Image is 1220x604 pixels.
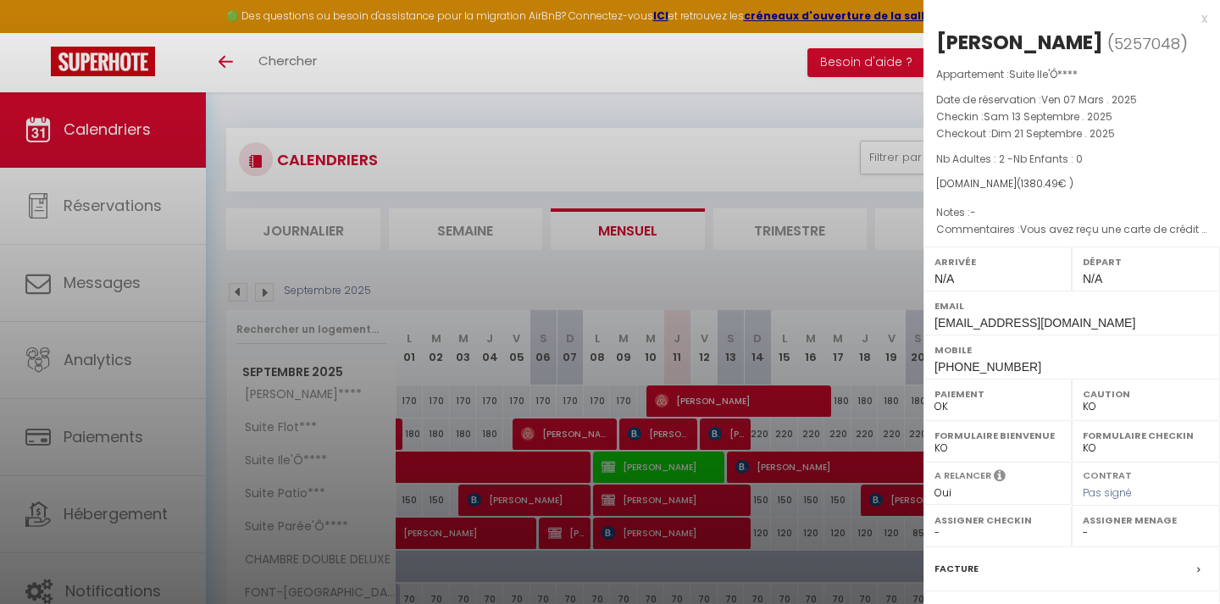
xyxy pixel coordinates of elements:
label: Assigner Checkin [934,512,1061,529]
div: x [923,8,1207,29]
div: [PERSON_NAME] [936,29,1103,56]
span: N/A [1083,272,1102,285]
div: [DOMAIN_NAME] [936,176,1207,192]
label: Contrat [1083,468,1132,479]
span: Pas signé [1083,485,1132,500]
label: Départ [1083,253,1209,270]
p: Checkin : [936,108,1207,125]
p: Date de réservation : [936,91,1207,108]
label: Assigner Menage [1083,512,1209,529]
span: Sam 13 Septembre . 2025 [984,109,1112,124]
span: [PHONE_NUMBER] [934,360,1041,374]
p: Notes : [936,204,1207,221]
span: Ven 07 Mars . 2025 [1041,92,1137,107]
p: Commentaires : [936,221,1207,238]
button: Ouvrir le widget de chat LiveChat [14,7,64,58]
label: Email [934,297,1209,314]
label: Paiement [934,385,1061,402]
span: 5257048 [1114,33,1180,54]
span: Nb Enfants : 0 [1013,152,1083,166]
i: Sélectionner OUI si vous souhaiter envoyer les séquences de messages post-checkout [994,468,1006,487]
span: Nb Adultes : 2 - [936,152,1083,166]
span: Dim 21 Septembre . 2025 [991,126,1115,141]
span: N/A [934,272,954,285]
label: Formulaire Checkin [1083,427,1209,444]
label: A relancer [934,468,991,483]
label: Mobile [934,341,1209,358]
label: Arrivée [934,253,1061,270]
label: Formulaire Bienvenue [934,427,1061,444]
label: Caution [1083,385,1209,402]
p: Checkout : [936,125,1207,142]
label: Facture [934,560,979,578]
iframe: Chat [1148,528,1207,591]
span: - [970,205,976,219]
span: ( € ) [1017,176,1073,191]
span: ( ) [1107,31,1188,55]
span: [EMAIL_ADDRESS][DOMAIN_NAME] [934,316,1135,330]
span: 1380.49 [1021,176,1058,191]
p: Appartement : [936,66,1207,83]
